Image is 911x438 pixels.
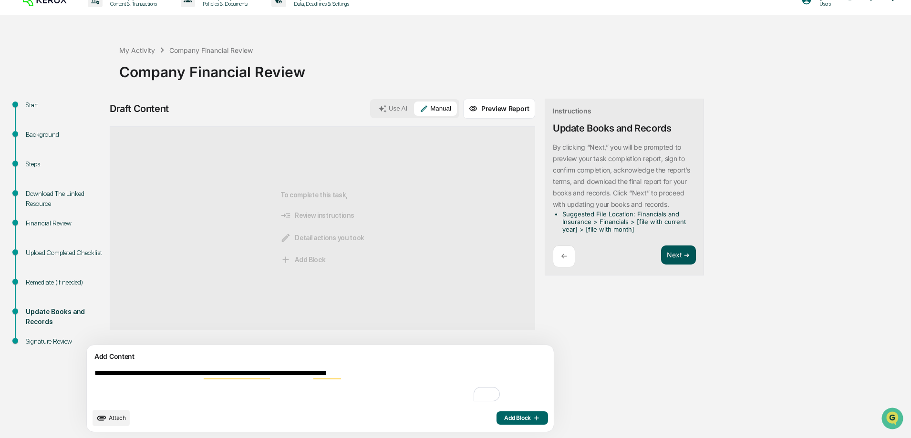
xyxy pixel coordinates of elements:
[26,277,104,287] div: Remediate (If needed)
[26,307,104,327] div: Update Books and Records
[10,73,27,90] img: 1746055101610-c473b297-6a78-478c-a979-82029cc54cd1
[26,159,104,169] div: Steps
[119,46,155,54] div: My Activity
[6,116,65,133] a: 🖐️Preclearance
[463,99,535,119] button: Preview Report
[6,134,64,152] a: 🔎Data Lookup
[195,0,252,7] p: Policies & Documents
[32,73,156,82] div: Start new chat
[109,414,126,421] span: Attach
[561,252,567,261] p: ←
[280,233,364,243] span: Detail actions you took
[119,56,906,81] div: Company Financial Review
[10,20,174,35] p: How can we help?
[26,100,104,110] div: Start
[280,255,325,265] span: Add Block
[280,210,354,221] span: Review instructions
[26,130,104,140] div: Background
[103,0,162,7] p: Content & Transactions
[497,411,548,425] button: Add Block
[169,46,253,54] div: Company Financial Review
[26,218,104,228] div: Financial Review
[79,120,118,130] span: Attestations
[19,138,60,148] span: Data Lookup
[562,210,692,233] li: Suggested File Location: Financials and Insurance > Financials > [file with current year] > [file...
[10,121,17,129] div: 🖐️
[67,161,115,169] a: Powered byPylon
[32,82,121,90] div: We're available if you need us!
[110,103,169,114] div: Draft Content
[373,102,413,116] button: Use AI
[812,0,877,7] p: Users
[93,351,548,362] div: Add Content
[286,0,354,7] p: Data, Deadlines & Settings
[553,107,591,115] div: Instructions
[504,414,540,422] span: Add Block
[280,142,364,315] div: To complete this task,
[162,76,174,87] button: Start new chat
[880,407,906,432] iframe: Open customer support
[95,162,115,169] span: Pylon
[26,336,104,346] div: Signature Review
[10,139,17,147] div: 🔎
[91,365,506,407] textarea: To enrich screen reader interactions, please activate Accessibility in Grammarly extension settings
[661,245,696,265] button: Next ➔
[414,102,457,116] button: Manual
[26,248,104,258] div: Upload Completed Checklist
[19,120,62,130] span: Preclearance
[65,116,122,133] a: 🗄️Attestations
[26,189,104,209] div: Download The Linked Resource
[553,143,690,208] p: By clicking “Next,” you will be prompted to preview your task completion report, sign to confirm ...
[553,122,671,134] div: Update Books and Records
[93,410,130,426] button: upload document
[69,121,77,129] div: 🗄️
